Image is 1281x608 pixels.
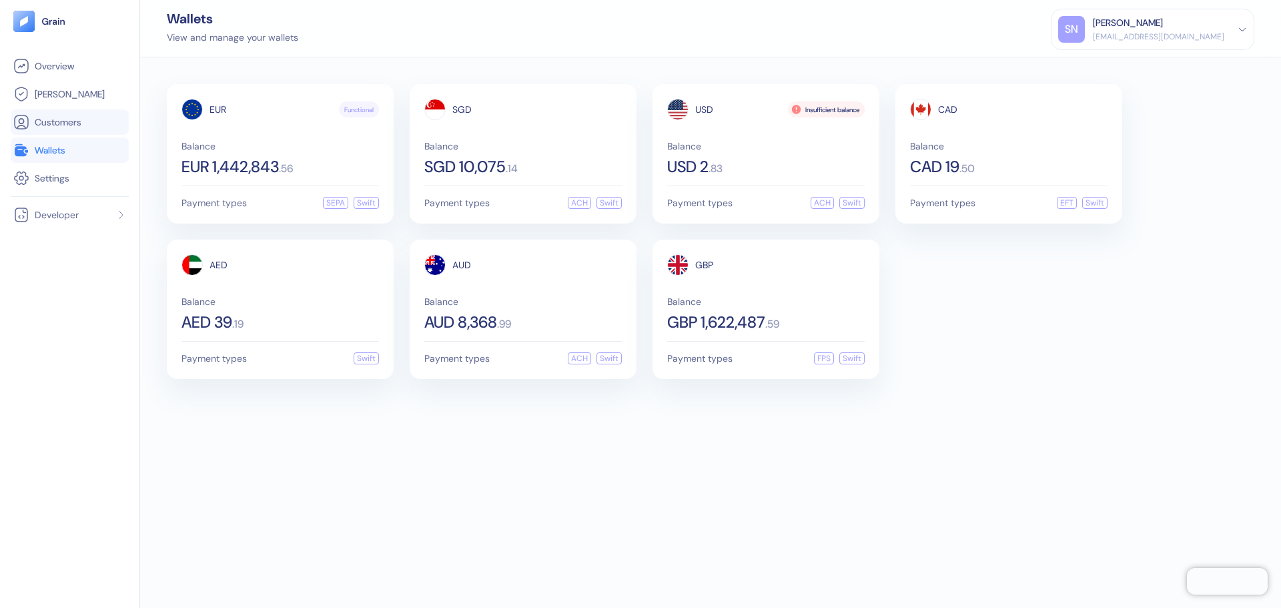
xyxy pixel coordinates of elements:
[181,314,232,330] span: AED 39
[667,354,733,363] span: Payment types
[13,86,126,102] a: [PERSON_NAME]
[568,197,591,209] div: ACH
[279,164,293,174] span: . 56
[938,105,957,114] span: CAD
[695,105,713,114] span: USD
[811,197,834,209] div: ACH
[497,319,511,330] span: . 99
[452,260,471,270] span: AUD
[344,105,374,115] span: Functional
[181,297,379,306] span: Balance
[424,297,622,306] span: Balance
[910,159,959,175] span: CAD 19
[452,105,472,114] span: SGD
[35,59,74,73] span: Overview
[35,143,65,157] span: Wallets
[35,208,79,222] span: Developer
[596,352,622,364] div: Swift
[13,142,126,158] a: Wallets
[568,352,591,364] div: ACH
[424,314,497,330] span: AUD 8,368
[667,297,865,306] span: Balance
[667,198,733,208] span: Payment types
[181,141,379,151] span: Balance
[35,115,81,129] span: Customers
[232,319,244,330] span: . 19
[1057,197,1077,209] div: EFT
[910,198,975,208] span: Payment types
[35,87,105,101] span: [PERSON_NAME]
[910,141,1108,151] span: Balance
[13,170,126,186] a: Settings
[424,354,490,363] span: Payment types
[354,352,379,364] div: Swift
[1058,16,1085,43] div: SN
[35,172,69,185] span: Settings
[13,11,35,32] img: logo-tablet-V2.svg
[596,197,622,209] div: Swift
[788,101,865,117] div: Insufficient balance
[181,198,247,208] span: Payment types
[323,197,348,209] div: SEPA
[167,31,298,45] div: View and manage your wallets
[209,260,228,270] span: AED
[959,164,975,174] span: . 50
[41,17,66,26] img: logo
[13,58,126,74] a: Overview
[695,260,713,270] span: GBP
[1187,568,1268,595] iframe: Chatra live chat
[765,319,779,330] span: . 59
[1082,197,1108,209] div: Swift
[667,141,865,151] span: Balance
[839,197,865,209] div: Swift
[667,314,765,330] span: GBP 1,622,487
[506,164,518,174] span: . 14
[424,159,506,175] span: SGD 10,075
[167,12,298,25] div: Wallets
[181,354,247,363] span: Payment types
[667,159,709,175] span: USD 2
[424,141,622,151] span: Balance
[1093,16,1163,30] div: [PERSON_NAME]
[1093,31,1224,43] div: [EMAIL_ADDRESS][DOMAIN_NAME]
[814,352,834,364] div: FPS
[839,352,865,364] div: Swift
[709,164,723,174] span: . 83
[424,198,490,208] span: Payment types
[354,197,379,209] div: Swift
[181,159,279,175] span: EUR 1,442,843
[13,114,126,130] a: Customers
[209,105,226,114] span: EUR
